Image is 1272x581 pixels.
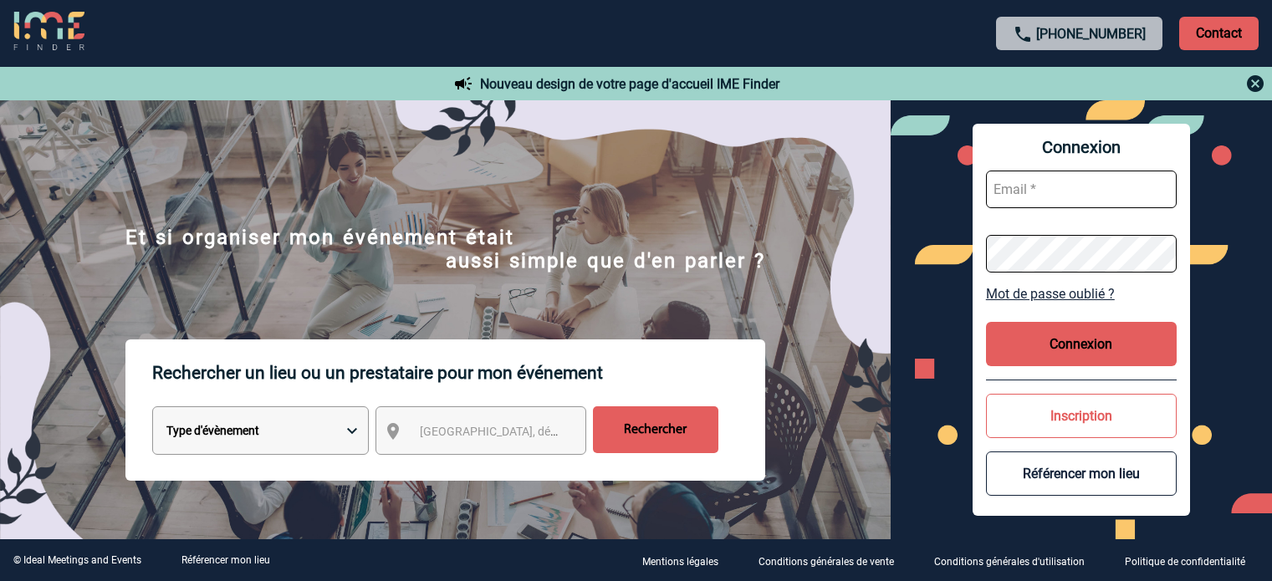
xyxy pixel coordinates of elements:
[629,553,745,568] a: Mentions légales
[181,554,270,566] a: Référencer mon lieu
[986,286,1177,302] a: Mot de passe oublié ?
[593,406,718,453] input: Rechercher
[921,553,1111,568] a: Conditions générales d'utilisation
[152,339,765,406] p: Rechercher un lieu ou un prestataire pour mon événement
[642,556,718,568] p: Mentions légales
[1111,553,1272,568] a: Politique de confidentialité
[13,554,141,566] div: © Ideal Meetings and Events
[1125,556,1245,568] p: Politique de confidentialité
[1179,17,1259,50] p: Contact
[759,556,894,568] p: Conditions générales de vente
[986,322,1177,366] button: Connexion
[986,137,1177,157] span: Connexion
[745,553,921,568] a: Conditions générales de vente
[986,171,1177,208] input: Email *
[986,394,1177,438] button: Inscription
[1013,24,1033,44] img: call-24-px.png
[420,425,652,438] span: [GEOGRAPHIC_DATA], département, région...
[1036,26,1146,42] a: [PHONE_NUMBER]
[986,451,1177,496] button: Référencer mon lieu
[934,556,1085,568] p: Conditions générales d'utilisation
